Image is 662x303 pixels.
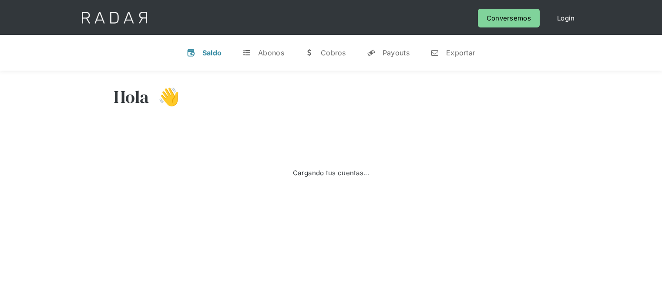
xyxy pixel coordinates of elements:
[293,167,369,179] div: Cargando tus cuentas...
[305,48,314,57] div: w
[383,48,410,57] div: Payouts
[258,48,284,57] div: Abonos
[202,48,222,57] div: Saldo
[114,86,149,108] h3: Hola
[430,48,439,57] div: n
[149,86,180,108] h3: 👋
[548,9,584,27] a: Login
[187,48,195,57] div: v
[446,48,475,57] div: Exportar
[367,48,376,57] div: y
[478,9,540,27] a: Conversemos
[242,48,251,57] div: t
[321,48,346,57] div: Cobros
